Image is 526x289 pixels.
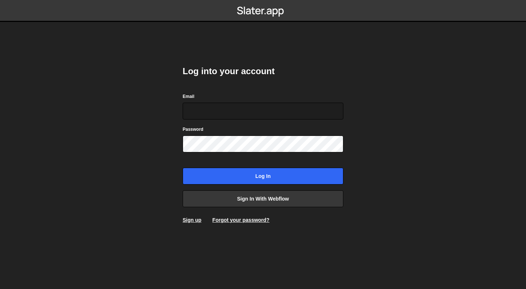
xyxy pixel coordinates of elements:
h2: Log into your account [183,65,343,77]
input: Log in [183,168,343,185]
a: Sign up [183,217,201,223]
label: Email [183,93,194,100]
a: Forgot your password? [212,217,269,223]
a: Sign in with Webflow [183,190,343,207]
label: Password [183,126,203,133]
